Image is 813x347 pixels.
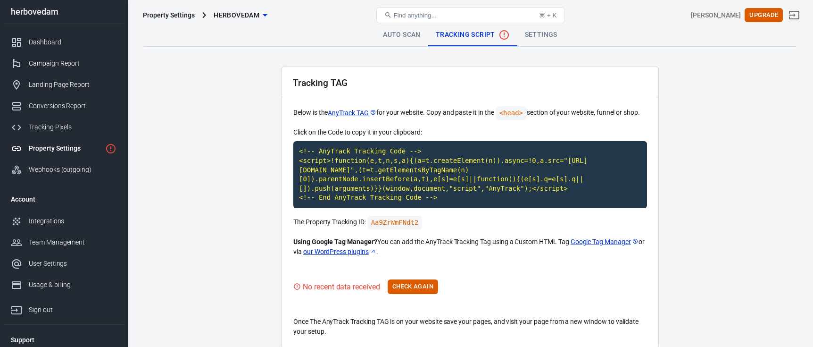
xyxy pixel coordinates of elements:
div: Account id: yLGw5221 [691,10,741,20]
div: Dashboard [29,37,116,47]
a: Auto Scan [375,24,428,46]
button: Upgrade [745,8,783,23]
div: Sign out [29,305,116,315]
div: Team Management [29,237,116,247]
a: Landing Page Report [3,74,124,95]
a: Sign out [783,4,805,26]
a: Integrations [3,211,124,232]
div: Property Settings [143,10,195,20]
h2: Tracking TAG [293,78,348,88]
a: Campaign Report [3,53,124,74]
svg: Property is not installed yet [105,143,116,154]
div: No recent data received [303,281,380,293]
div: Visit your website to trigger the Tracking Tag and validate your setup. [293,281,380,293]
code: <head> [496,106,527,120]
code: Click to copy [367,216,423,229]
div: Landing Page Report [29,80,116,90]
div: Property Settings [29,144,101,153]
a: Google Tag Manager [571,237,639,247]
div: Integrations [29,216,116,226]
div: ⌘ + K [539,12,556,19]
div: herbovedam [3,8,124,16]
div: Webhooks (outgoing) [29,165,116,175]
div: Conversions Report [29,101,116,111]
p: Below is the for your website. Copy and paste it in the section of your website, funnel or shop. [293,106,647,120]
p: Once The AnyTrack Tracking TAG is on your website save your pages, and visit your page from a new... [293,317,647,337]
li: Account [3,188,124,211]
a: Webhooks (outgoing) [3,159,124,180]
a: Settings [517,24,565,46]
a: Sign out [3,296,124,321]
button: Check Again [388,279,438,294]
p: You can add the AnyTrack Tracking Tag using a Custom HTML Tag or via . [293,237,647,257]
div: Tracking Pixels [29,122,116,132]
a: User Settings [3,253,124,274]
span: Find anything... [394,12,437,19]
strong: Using Google Tag Manager? [293,238,377,245]
p: Click on the Code to copy it in your clipboard: [293,127,647,137]
code: Click to copy [293,141,647,208]
svg: No data received [498,29,510,41]
a: Dashboard [3,32,124,53]
a: Tracking Pixels [3,117,124,138]
div: User Settings [29,259,116,269]
button: Find anything...⌘ + K [376,7,565,23]
div: Campaign Report [29,59,116,68]
a: Property Settings [3,138,124,159]
a: AnyTrack TAG [328,108,376,118]
a: Team Management [3,232,124,253]
span: herbovedam [214,9,259,21]
a: Usage & billing [3,274,124,296]
a: our WordPress plugins [303,247,376,257]
p: The Property Tracking ID: [293,216,647,229]
span: Tracking Script [436,29,510,41]
a: Conversions Report [3,95,124,117]
div: Usage & billing [29,280,116,290]
button: herbovedam [210,7,271,24]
